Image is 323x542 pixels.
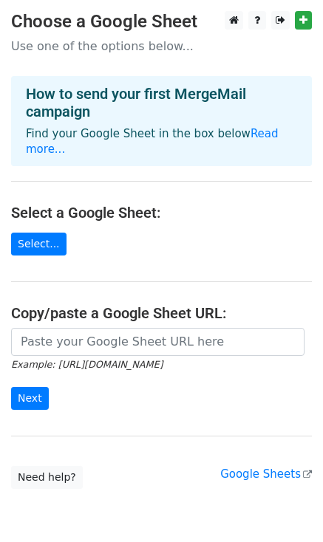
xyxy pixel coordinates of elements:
[11,11,312,32] h3: Choose a Google Sheet
[11,233,67,255] a: Select...
[11,304,312,322] h4: Copy/paste a Google Sheet URL:
[11,359,163,370] small: Example: [URL][DOMAIN_NAME]
[11,38,312,54] p: Use one of the options below...
[220,467,312,481] a: Google Sheets
[11,204,312,222] h4: Select a Google Sheet:
[11,387,49,410] input: Next
[26,126,297,157] p: Find your Google Sheet in the box below
[11,328,305,356] input: Paste your Google Sheet URL here
[11,466,83,489] a: Need help?
[26,85,297,120] h4: How to send your first MergeMail campaign
[26,127,279,156] a: Read more...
